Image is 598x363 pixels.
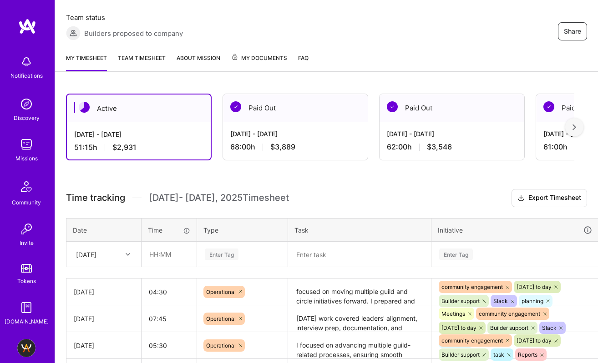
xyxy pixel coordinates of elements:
[517,337,552,344] span: [DATE] to day
[522,298,543,304] span: planning
[66,192,125,204] span: Time tracking
[441,351,480,358] span: Builder support
[17,95,35,113] img: discovery
[206,288,236,295] span: Operational
[518,351,537,358] span: Reports
[543,101,554,112] img: Paid Out
[427,142,452,152] span: $3,546
[517,283,552,290] span: [DATE] to day
[231,53,287,63] span: My Documents
[74,314,134,323] div: [DATE]
[205,247,238,261] div: Enter Tag
[441,310,465,317] span: Meetings
[558,22,587,40] button: Share
[66,13,183,22] span: Team status
[289,333,430,358] textarea: I focused on advancing multiple guild-related processes, ensuring smooth coordination between int...
[206,342,236,349] span: Operational
[76,249,96,259] div: [DATE]
[288,218,431,242] th: Task
[493,351,504,358] span: task
[441,298,480,304] span: Builder support
[17,53,35,71] img: bell
[479,310,540,317] span: community engagement
[5,317,49,326] div: [DOMAIN_NAME]
[17,339,35,357] img: A.Team - Grow A.Team's Community & Demand
[142,307,197,331] input: HH:MM
[15,154,38,163] div: Missions
[74,129,203,139] div: [DATE] - [DATE]
[223,94,368,122] div: Paid Out
[149,192,289,204] span: [DATE] - [DATE] , 2025 Timesheet
[230,129,360,139] div: [DATE] - [DATE]
[17,135,35,154] img: teamwork
[564,27,581,36] span: Share
[512,189,587,207] button: Export Timesheet
[387,142,517,152] div: 62:00 h
[20,238,34,248] div: Invite
[17,276,36,286] div: Tokens
[12,198,41,207] div: Community
[21,264,32,273] img: tokens
[490,324,528,331] span: Builder support
[17,298,35,317] img: guide book
[298,53,309,71] a: FAQ
[573,124,576,130] img: right
[142,280,197,304] input: HH:MM
[493,298,508,304] span: Slack
[231,53,287,71] a: My Documents
[230,101,241,112] img: Paid Out
[438,225,593,235] div: Initiative
[197,218,288,242] th: Type
[74,287,134,297] div: [DATE]
[270,142,295,152] span: $3,889
[206,315,236,322] span: Operational
[15,339,38,357] a: A.Team - Grow A.Team's Community & Demand
[66,53,107,71] a: My timesheet
[230,142,360,152] div: 68:00 h
[67,94,211,122] div: Active
[118,53,166,71] a: Team timesheet
[289,279,430,304] textarea: focused on moving multiple guild and circle initiatives forward. I prepared and refined detailed ...
[441,337,503,344] span: community engagement
[177,53,220,71] a: About Mission
[441,283,503,290] span: community engagement
[74,143,203,152] div: 51:15 h
[14,113,40,123] div: Discovery
[126,252,130,257] i: icon Chevron
[142,333,197,358] input: HH:MM
[441,324,476,331] span: [DATE] to day
[380,94,524,122] div: Paid Out
[439,247,473,261] div: Enter Tag
[142,242,196,266] input: HH:MM
[289,306,430,331] textarea: [DATE] work covered leaders' alignment, interview prep, documentation, and automation setup. I st...
[148,225,190,235] div: Time
[387,101,398,112] img: Paid Out
[74,341,134,350] div: [DATE]
[10,71,43,80] div: Notifications
[15,176,37,198] img: Community
[66,26,81,40] img: Builders proposed to company
[112,143,137,152] span: $2,931
[17,220,35,238] img: Invite
[542,324,557,331] span: Slack
[517,194,525,203] i: icon Download
[84,29,183,38] span: Builders proposed to company
[66,218,142,242] th: Date
[79,102,90,113] img: Active
[387,129,517,139] div: [DATE] - [DATE]
[18,18,36,35] img: logo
